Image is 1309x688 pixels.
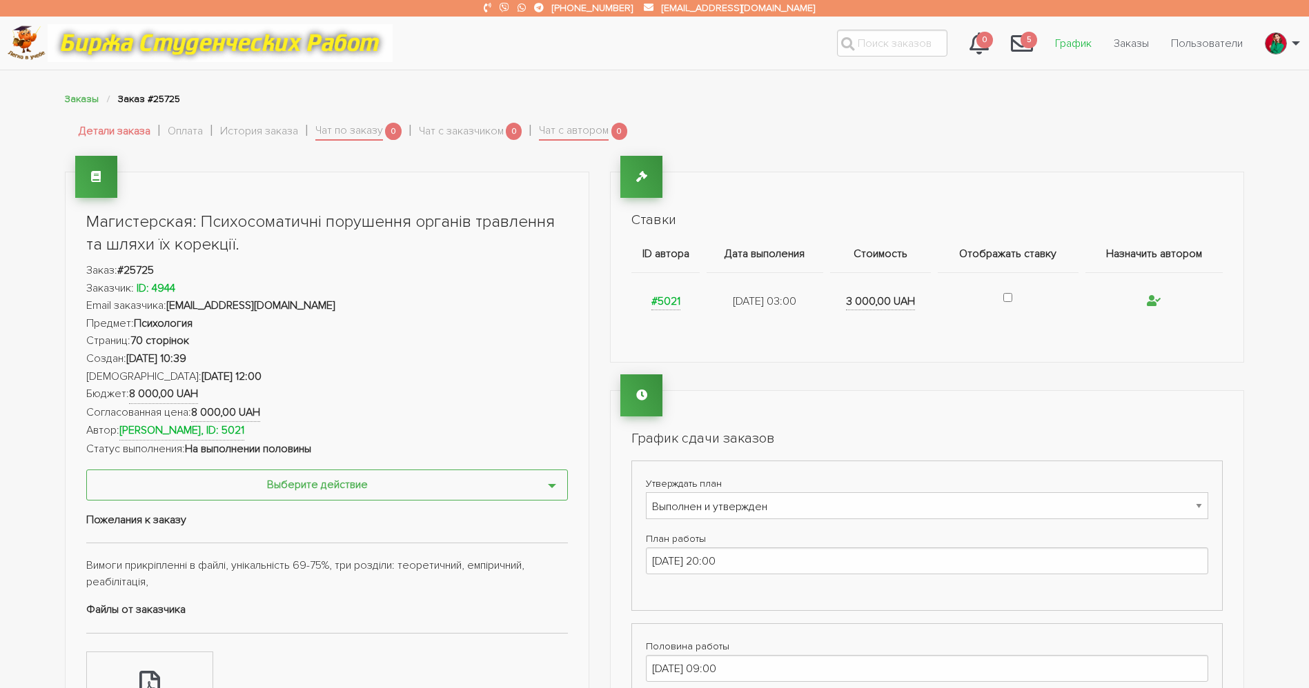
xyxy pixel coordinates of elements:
[86,368,568,386] li: [DEMOGRAPHIC_DATA]:
[631,210,1223,230] h2: Ставки
[86,441,568,458] li: Статус выполнения:
[646,530,1208,547] label: План работы
[1044,30,1103,57] a: График
[86,210,568,256] h1: Магистерская: Психосоматичні порушення органів травлення та шляхи їх корекції.
[65,93,99,105] a: Заказы
[611,123,628,140] span: 0
[86,513,186,527] strong: Пожелания к заказу
[86,315,568,333] li: Предмет:
[552,2,633,14] a: [PHONE_NUMBER]
[8,26,46,61] img: logo-c4363faeb99b52c628a42810ed6dfb4293a56d4e4775eb116515dfe7f33672af.png
[1160,30,1254,57] a: Пользователи
[86,469,568,500] button: Выберите действие
[315,122,383,141] a: Чат по заказу
[646,475,1208,492] label: Утверждать план
[662,2,815,14] a: [EMAIL_ADDRESS][DOMAIN_NAME]
[1082,235,1223,273] th: Назначить автором
[651,293,680,310] strong: #5021
[126,352,186,365] strong: [DATE] 10:39
[1021,32,1037,49] span: 5
[86,332,568,350] li: Страниц:
[86,297,568,315] li: Email заказчика:
[703,272,827,330] td: [DATE] 03:00
[137,281,175,295] strong: ID: 4944
[86,262,568,280] li: Заказ:
[191,404,260,423] strong: 8 000,00 UAH
[827,235,934,273] th: Стоимость
[185,442,311,456] strong: На выполнении половины
[703,235,827,273] th: Дата выполения
[631,429,1223,448] h2: График сдачи заказов
[129,385,198,404] strong: 8 000,00 UAH
[846,293,915,310] strong: 3 000,00 UAH
[86,603,186,616] strong: Файлы от заказчика
[134,316,193,330] strong: Психология
[86,404,568,423] li: Согласованная цена:
[934,235,1082,273] th: Отображать ставку
[651,294,680,308] a: #5021
[419,123,504,141] a: Чат с заказчиком
[86,385,568,404] li: Бюджет:
[976,32,993,49] span: 0
[119,422,244,441] strong: [PERSON_NAME], ID: 5021
[201,370,262,383] strong: [DATE] 12:00
[631,235,703,273] th: ID автора
[117,263,154,277] strong: #25725
[837,30,947,57] input: Поиск заказов
[119,423,244,437] a: [PERSON_NAME], ID: 5021
[1266,32,1286,54] img: excited_171337-2006.jpg
[220,123,298,141] a: История заказа
[1103,30,1160,57] a: Заказы
[86,422,568,441] li: Автор:
[385,123,402,140] span: 0
[646,638,1208,655] label: Половина работы
[118,91,180,107] li: Заказ #25725
[168,123,203,141] a: Оплата
[539,122,609,141] a: Чат с автором
[506,123,522,140] span: 0
[79,123,150,141] a: Детали заказа
[1000,25,1044,62] a: 5
[958,25,1000,62] a: 0
[134,281,175,295] a: ID: 4944
[48,24,393,62] img: motto-12e01f5a76059d5f6a28199ef077b1f78e012cfde436ab5cf1d4517935686d32.gif
[166,299,335,312] strong: [EMAIL_ADDRESS][DOMAIN_NAME]
[86,280,568,298] li: Заказчик:
[130,334,189,347] strong: 70 сторінок
[86,350,568,368] li: Создан:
